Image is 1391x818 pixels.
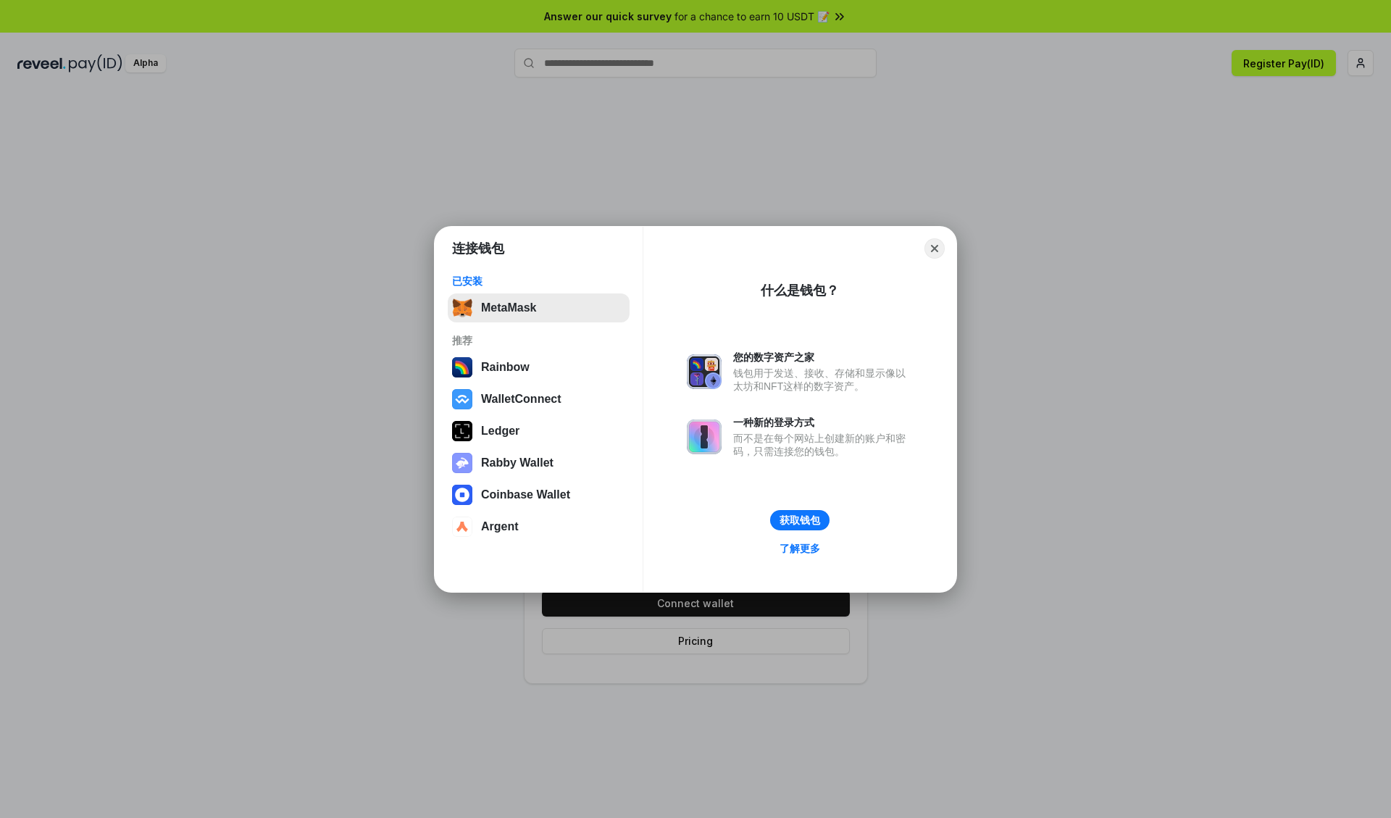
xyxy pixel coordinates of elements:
[780,542,820,555] div: 了解更多
[452,298,472,318] img: svg+xml,%3Csvg%20fill%3D%22none%22%20height%3D%2233%22%20viewBox%3D%220%200%2035%2033%22%20width%...
[780,514,820,527] div: 获取钱包
[687,420,722,454] img: svg+xml,%3Csvg%20xmlns%3D%22http%3A%2F%2Fwww.w3.org%2F2000%2Fsvg%22%20fill%3D%22none%22%20viewBox...
[481,361,530,374] div: Rainbow
[733,367,913,393] div: 钱包用于发送、接收、存储和显示像以太坊和NFT这样的数字资产。
[452,240,504,257] h1: 连接钱包
[452,421,472,441] img: svg+xml,%3Csvg%20xmlns%3D%22http%3A%2F%2Fwww.w3.org%2F2000%2Fsvg%22%20width%3D%2228%22%20height%3...
[452,357,472,377] img: svg+xml,%3Csvg%20width%3D%22120%22%20height%3D%22120%22%20viewBox%3D%220%200%20120%20120%22%20fil...
[448,385,630,414] button: WalletConnect
[452,517,472,537] img: svg+xml,%3Csvg%20width%3D%2228%22%20height%3D%2228%22%20viewBox%3D%220%200%2028%2028%22%20fill%3D...
[771,539,829,558] a: 了解更多
[452,275,625,288] div: 已安装
[452,485,472,505] img: svg+xml,%3Csvg%20width%3D%2228%22%20height%3D%2228%22%20viewBox%3D%220%200%2028%2028%22%20fill%3D...
[770,510,830,530] button: 获取钱包
[481,301,536,314] div: MetaMask
[448,417,630,446] button: Ledger
[481,393,561,406] div: WalletConnect
[452,334,625,347] div: 推荐
[448,448,630,477] button: Rabby Wallet
[481,456,554,469] div: Rabby Wallet
[448,480,630,509] button: Coinbase Wallet
[452,389,472,409] img: svg+xml,%3Csvg%20width%3D%2228%22%20height%3D%2228%22%20viewBox%3D%220%200%2028%2028%22%20fill%3D...
[733,432,913,458] div: 而不是在每个网站上创建新的账户和密码，只需连接您的钱包。
[448,353,630,382] button: Rainbow
[481,520,519,533] div: Argent
[733,351,913,364] div: 您的数字资产之家
[448,293,630,322] button: MetaMask
[481,425,519,438] div: Ledger
[448,512,630,541] button: Argent
[761,282,839,299] div: 什么是钱包？
[733,416,913,429] div: 一种新的登录方式
[687,354,722,389] img: svg+xml,%3Csvg%20xmlns%3D%22http%3A%2F%2Fwww.w3.org%2F2000%2Fsvg%22%20fill%3D%22none%22%20viewBox...
[924,238,945,259] button: Close
[452,453,472,473] img: svg+xml,%3Csvg%20xmlns%3D%22http%3A%2F%2Fwww.w3.org%2F2000%2Fsvg%22%20fill%3D%22none%22%20viewBox...
[481,488,570,501] div: Coinbase Wallet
